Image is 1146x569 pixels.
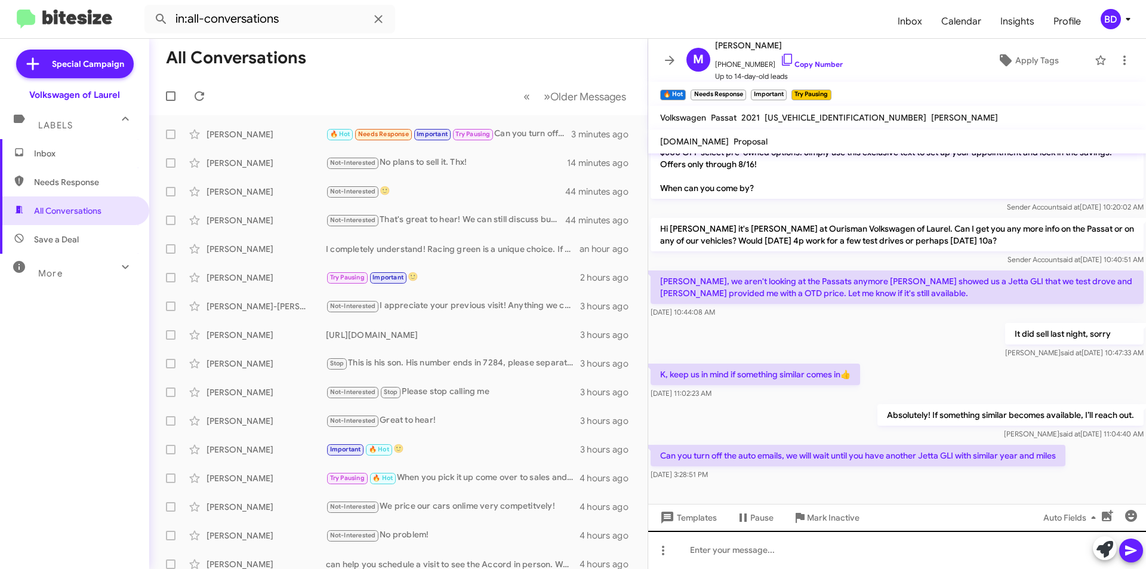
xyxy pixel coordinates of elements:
button: Previous [516,84,537,109]
div: [PERSON_NAME] [207,186,326,198]
span: Not-Interested [330,159,376,167]
a: Copy Number [780,60,843,69]
div: an hour ago [580,243,638,255]
div: [PERSON_NAME] [207,128,326,140]
div: 2 hours ago [580,272,638,284]
div: [PERSON_NAME] [207,157,326,169]
span: Older Messages [550,90,626,103]
div: [PERSON_NAME] [207,415,326,427]
div: 44 minutes ago [566,214,638,226]
div: [PERSON_NAME] [207,472,326,484]
div: [PERSON_NAME] [207,272,326,284]
div: This is his son. His number ends in 7284, please separate us [326,356,580,370]
span: 🔥 Hot [330,130,350,138]
span: Inbox [34,147,135,159]
small: Needs Response [691,90,745,100]
span: Needs Response [34,176,135,188]
div: 3 hours ago [580,358,638,370]
div: 4 hours ago [580,501,638,513]
button: Templates [648,507,726,528]
span: Passat [711,112,737,123]
span: « [523,89,530,104]
span: Calendar [932,4,991,39]
span: M [693,50,704,69]
div: 3 hours ago [580,444,638,456]
span: Needs Response [358,130,409,138]
span: Stop [330,359,344,367]
span: [DATE] 10:44:08 AM [651,307,715,316]
span: Labels [38,120,73,131]
span: Not-Interested [330,417,376,425]
span: Try Pausing [330,273,365,281]
div: I appreciate your previous visit! Anything we can do to help? [326,299,580,313]
div: No plans to sell it. Thx! [326,156,567,170]
p: Hi [PERSON_NAME] it's [PERSON_NAME] at Ourisman Volkswagen of Laurel. Can I get you any more info... [651,218,1144,251]
a: Inbox [888,4,932,39]
div: [PERSON_NAME] [207,358,326,370]
span: Not-Interested [330,503,376,510]
a: Special Campaign [16,50,134,78]
div: 🙂 [326,270,580,284]
span: [DOMAIN_NAME] [660,136,729,147]
button: Auto Fields [1034,507,1110,528]
button: Pause [726,507,783,528]
span: [DATE] 11:02:23 AM [651,389,711,398]
div: BD [1101,9,1121,29]
div: We price our cars onlime very competitvely! [326,500,580,513]
span: Proposal [734,136,768,147]
div: 🙂 [326,442,580,456]
span: Auto Fields [1043,507,1101,528]
span: Not-Interested [330,216,376,224]
button: Mark Inactive [783,507,869,528]
span: [US_VEHICLE_IDENTIFICATION_NUMBER] [765,112,926,123]
span: Not-Interested [330,531,376,539]
span: More [38,268,63,279]
div: 4 hours ago [580,472,638,484]
nav: Page navigation example [517,84,633,109]
span: said at [1059,202,1080,211]
span: [DATE] 3:28:51 PM [651,470,708,479]
p: Absolutely! If something similar becomes available, I’ll reach out. [877,404,1144,426]
div: 3 hours ago [580,300,638,312]
span: All Conversations [34,205,101,217]
a: Profile [1044,4,1090,39]
div: 4 hours ago [580,530,638,542]
span: Try Pausing [455,130,490,138]
div: Please stop calling me [326,385,580,399]
div: 3 hours ago [580,415,638,427]
div: 🙂 [326,184,566,198]
div: [PERSON_NAME] [207,530,326,542]
div: [PERSON_NAME]-[PERSON_NAME] [207,300,326,312]
div: 14 minutes ago [567,157,638,169]
span: 🔥 Hot [369,445,389,453]
span: » [544,89,550,104]
span: Volkswagen [660,112,706,123]
span: Special Campaign [52,58,124,70]
span: Stop [384,388,398,396]
span: 2021 [741,112,760,123]
div: [PERSON_NAME] [207,444,326,456]
div: [PERSON_NAME] [207,501,326,513]
input: Search [144,5,395,33]
div: No problem! [326,528,580,542]
h1: All Conversations [166,48,306,67]
span: Sender Account [DATE] 10:40:51 AM [1008,255,1144,264]
div: 3 minutes ago [571,128,638,140]
div: [PERSON_NAME] [207,214,326,226]
p: K, keep us in mind if something similar comes in👍 [651,364,860,385]
div: I completely understand! Racing green is a unique choice. If you change your mind about selling y... [326,243,580,255]
div: [PERSON_NAME] [207,386,326,398]
span: Pause [750,507,774,528]
div: 3 hours ago [580,329,638,341]
span: Insights [991,4,1044,39]
small: Important [751,90,787,100]
p: [PERSON_NAME], we aren't looking at the Passats anymore [PERSON_NAME] showed us a Jetta GLI that ... [651,270,1144,304]
div: When you pick it up come over to sales and we can get that done for you! [326,471,580,485]
span: Try Pausing [330,474,365,482]
p: It did sell last night, sorry [1005,323,1144,345]
div: [PERSON_NAME] [207,243,326,255]
div: [URL][DOMAIN_NAME] [326,329,580,341]
span: Sender Account [DATE] 10:20:02 AM [1007,202,1144,211]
